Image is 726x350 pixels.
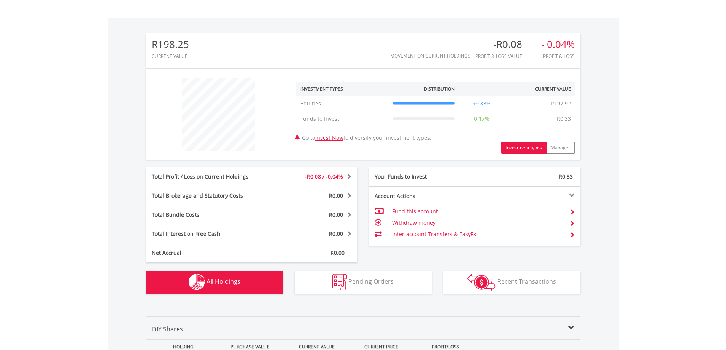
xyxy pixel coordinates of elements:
td: 99.83% [458,96,505,111]
div: Net Accrual [146,249,269,257]
div: Movement on Current Holdings: [390,53,471,58]
td: Equities [296,96,389,111]
a: Invest Now [315,134,343,141]
span: All Holdings [207,277,240,286]
img: transactions-zar-wht.png [467,274,496,291]
span: Recent Transactions [497,277,556,286]
td: R197.92 [547,96,575,111]
span: DIY Shares [152,325,183,333]
button: All Holdings [146,271,283,294]
td: 0.17% [458,111,505,126]
th: Current Value [505,82,575,96]
td: Fund this account [392,206,563,217]
span: -R0.08 / -0.04% [305,173,343,180]
div: Total Brokerage and Statutory Costs [146,192,269,200]
span: R0.00 [329,230,343,237]
div: Distribution [424,86,455,92]
div: Profit & Loss Value [475,54,532,59]
button: Pending Orders [295,271,432,294]
span: R0.00 [330,249,345,256]
div: Go to to diversify your investment types. [291,74,580,154]
div: Account Actions [369,192,475,200]
div: Total Profit / Loss on Current Holdings [146,173,269,181]
div: Your Funds to Invest [369,173,475,181]
span: R0.00 [329,192,343,199]
span: R0.33 [559,173,573,180]
button: Recent Transactions [443,271,580,294]
img: holdings-wht.png [189,274,205,290]
div: R198.25 [152,39,189,50]
th: Investment Types [296,82,389,96]
td: Inter-account Transfers & EasyFx [392,229,563,240]
img: pending_instructions-wht.png [332,274,347,290]
td: R0.33 [553,111,575,126]
button: Manager [546,142,575,154]
div: Total Bundle Costs [146,211,269,219]
span: Pending Orders [348,277,394,286]
td: Withdraw money [392,217,563,229]
div: - 0.04% [541,39,575,50]
td: Funds to Invest [296,111,389,126]
div: -R0.08 [475,39,532,50]
div: Total Interest on Free Cash [146,230,269,238]
div: Profit & Loss [541,54,575,59]
div: CURRENT VALUE [152,54,189,59]
span: R0.00 [329,211,343,218]
button: Investment types [501,142,547,154]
